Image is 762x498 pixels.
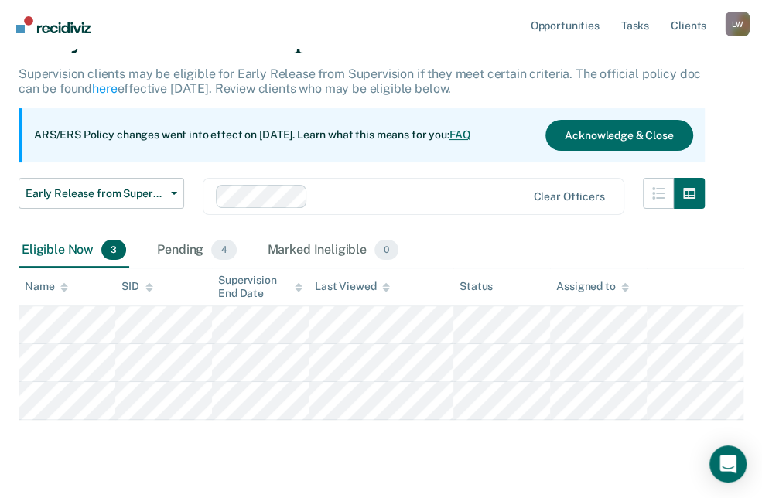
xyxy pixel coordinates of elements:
button: Profile dropdown button [725,12,750,36]
p: Supervision clients may be eligible for Early Release from Supervision if they meet certain crite... [19,67,701,96]
div: Supervision End Date [218,274,302,300]
span: 4 [211,240,236,260]
a: FAQ [449,128,471,141]
div: Assigned to [556,280,629,293]
span: 0 [374,240,398,260]
div: Clear officers [533,190,604,203]
div: Open Intercom Messenger [709,445,747,483]
span: 3 [101,240,126,260]
div: Eligible Now3 [19,234,129,268]
p: ARS/ERS Policy changes went into effect on [DATE]. Learn what this means for you: [34,128,470,143]
div: L W [725,12,750,36]
div: Status [460,280,493,293]
a: here [92,81,117,96]
div: Marked Ineligible0 [265,234,402,268]
div: Pending4 [154,234,239,268]
img: Recidiviz [16,16,91,33]
button: Acknowledge & Close [545,120,692,151]
button: Early Release from Supervision [19,178,184,209]
div: Last Viewed [315,280,390,293]
div: SID [121,280,153,293]
span: Early Release from Supervision [26,187,165,200]
div: Name [25,280,68,293]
